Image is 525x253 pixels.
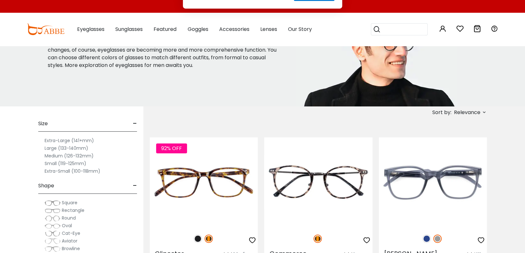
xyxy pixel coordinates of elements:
[62,238,77,244] span: Aviator
[62,222,72,229] span: Oval
[62,199,77,206] span: Square
[454,107,480,118] span: Relevance
[194,235,202,243] img: Matte Black
[433,235,442,243] img: Gray
[45,238,61,244] img: Aviator.png
[150,137,258,228] img: Tortoise Clinoster - Plastic ,Universal Bridge Fit
[45,230,61,237] img: Cat-Eye.png
[216,8,334,22] div: Subscribe to our notifications for the latest news and updates. You can disable anytime.
[261,33,290,49] button: Later
[45,200,61,206] img: Square.png
[264,137,372,228] img: Tortoise Commerce - TR ,Adjust Nose Pads
[62,207,84,213] span: Rectangle
[45,215,61,221] img: Round.png
[62,230,80,236] span: Cat-Eye
[191,8,216,33] img: notification icon
[133,178,137,193] span: -
[45,246,61,252] img: Browline.png
[294,33,334,49] button: Subscribe
[313,235,322,243] img: Tortoise
[45,207,61,214] img: Rectangle.png
[62,245,80,252] span: Browline
[45,144,88,152] label: Large (133-140mm)
[38,116,48,131] span: Size
[45,167,100,175] label: Extra-Small (100-118mm)
[45,152,94,160] label: Medium (126-132mm)
[62,215,76,221] span: Round
[156,143,187,153] span: 92% OFF
[133,116,137,131] span: -
[38,178,54,193] span: Shape
[45,160,86,167] label: Small (119-125mm)
[379,137,487,228] img: Gray Barnett - TR ,Universal Bridge Fit
[205,235,213,243] img: Tortoise
[422,235,431,243] img: Blue
[432,109,451,116] span: Sort by:
[45,223,61,229] img: Oval.png
[45,137,94,144] label: Extra-Large (141+mm)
